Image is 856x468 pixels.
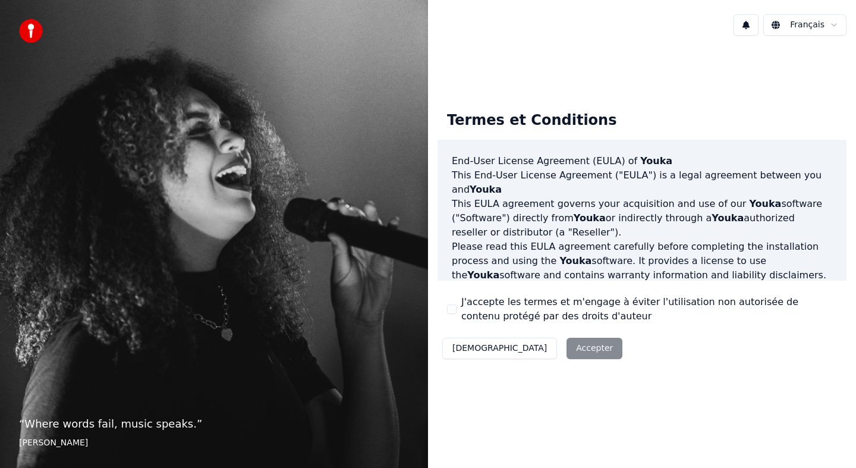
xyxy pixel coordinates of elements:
span: Youka [749,198,781,209]
div: Termes et Conditions [438,102,626,140]
button: [DEMOGRAPHIC_DATA] [442,338,557,359]
h3: End-User License Agreement (EULA) of [452,154,832,168]
p: This End-User License Agreement ("EULA") is a legal agreement between you and [452,168,832,197]
span: Youka [467,269,499,281]
span: Youka [712,212,744,224]
span: Youka [559,255,591,266]
label: J'accepte les termes et m'engage à éviter l'utilisation non autorisée de contenu protégé par des ... [461,295,837,323]
p: “ Where words fail, music speaks. ” [19,416,409,432]
span: Youka [574,212,606,224]
img: youka [19,19,43,43]
p: This EULA agreement governs your acquisition and use of our software ("Software") directly from o... [452,197,832,240]
span: Youka [640,155,672,167]
span: Youka [470,184,502,195]
footer: [PERSON_NAME] [19,437,409,449]
p: Please read this EULA agreement carefully before completing the installation process and using th... [452,240,832,282]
